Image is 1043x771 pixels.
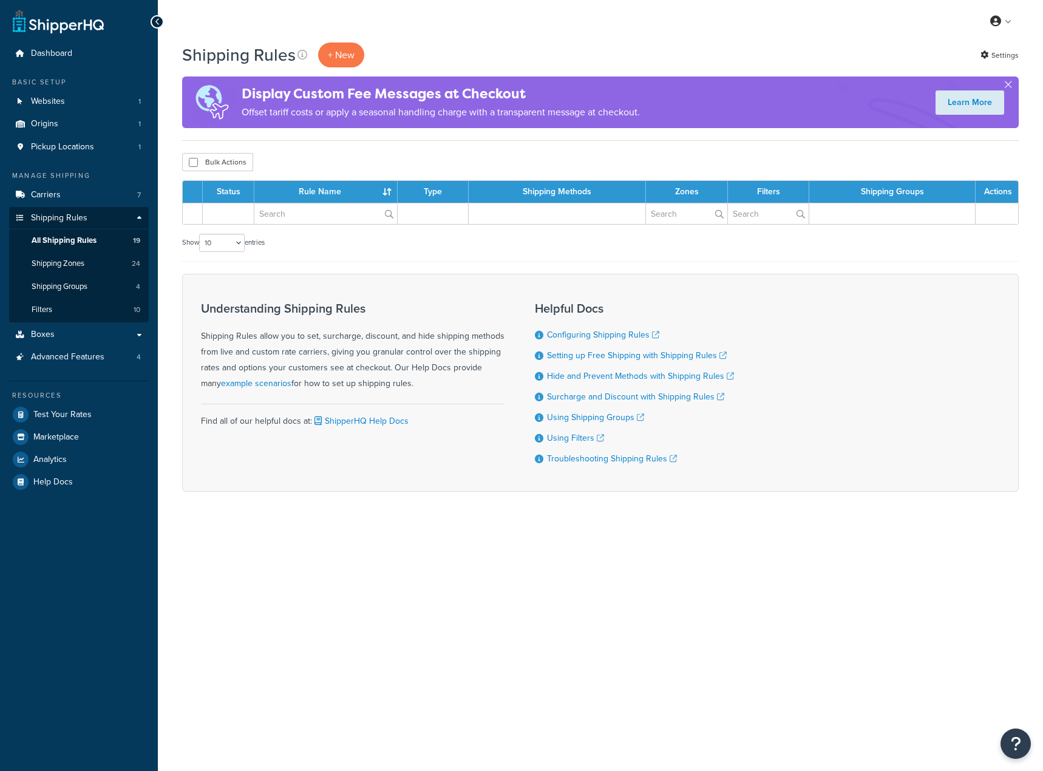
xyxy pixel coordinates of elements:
[9,207,149,229] a: Shipping Rules
[9,276,149,298] li: Shipping Groups
[133,236,140,246] span: 19
[9,229,149,252] li: All Shipping Rules
[32,259,84,269] span: Shipping Zones
[9,113,149,135] a: Origins 1
[398,181,469,203] th: Type
[31,97,65,107] span: Websites
[9,346,149,369] a: Advanced Features 4
[809,181,976,203] th: Shipping Groups
[1001,729,1031,759] button: Open Resource Center
[728,203,809,224] input: Search
[547,328,659,341] a: Configuring Shipping Rules
[9,77,149,87] div: Basic Setup
[31,330,55,340] span: Boxes
[9,449,149,470] a: Analytics
[547,411,644,424] a: Using Shipping Groups
[9,171,149,181] div: Manage Shipping
[9,90,149,113] a: Websites 1
[138,97,141,107] span: 1
[199,234,245,252] select: Showentries
[547,370,734,382] a: Hide and Prevent Methods with Shipping Rules
[9,471,149,493] a: Help Docs
[201,404,505,429] div: Find all of our helpful docs at:
[312,415,409,427] a: ShipperHQ Help Docs
[138,119,141,129] span: 1
[9,404,149,426] a: Test Your Rates
[32,236,97,246] span: All Shipping Rules
[33,477,73,487] span: Help Docs
[9,324,149,346] a: Boxes
[9,299,149,321] a: Filters 10
[136,282,140,292] span: 4
[9,229,149,252] a: All Shipping Rules 19
[137,190,141,200] span: 7
[32,282,87,292] span: Shipping Groups
[31,190,61,200] span: Carriers
[33,432,79,443] span: Marketplace
[9,346,149,369] li: Advanced Features
[9,136,149,158] li: Pickup Locations
[134,305,140,315] span: 10
[535,302,734,315] h3: Helpful Docs
[646,203,727,224] input: Search
[9,253,149,275] a: Shipping Zones 24
[9,42,149,65] a: Dashboard
[318,42,364,67] p: + New
[31,142,94,152] span: Pickup Locations
[728,181,809,203] th: Filters
[547,452,677,465] a: Troubleshooting Shipping Rules
[31,119,58,129] span: Origins
[9,390,149,401] div: Resources
[9,299,149,321] li: Filters
[138,142,141,152] span: 1
[9,184,149,206] li: Carriers
[646,181,728,203] th: Zones
[9,113,149,135] li: Origins
[9,207,149,322] li: Shipping Rules
[137,352,141,362] span: 4
[182,234,265,252] label: Show entries
[31,213,87,223] span: Shipping Rules
[242,84,640,104] h4: Display Custom Fee Messages at Checkout
[242,104,640,121] p: Offset tariff costs or apply a seasonal handling charge with a transparent message at checkout.
[201,302,505,315] h3: Understanding Shipping Rules
[32,305,52,315] span: Filters
[976,181,1018,203] th: Actions
[182,43,296,67] h1: Shipping Rules
[9,136,149,158] a: Pickup Locations 1
[33,410,92,420] span: Test Your Rates
[547,432,604,444] a: Using Filters
[9,90,149,113] li: Websites
[201,302,505,392] div: Shipping Rules allow you to set, surcharge, discount, and hide shipping methods from live and cus...
[31,352,104,362] span: Advanced Features
[221,377,291,390] a: example scenarios
[9,253,149,275] li: Shipping Zones
[203,181,254,203] th: Status
[182,153,253,171] button: Bulk Actions
[254,181,398,203] th: Rule Name
[9,276,149,298] a: Shipping Groups 4
[254,203,397,224] input: Search
[182,76,242,128] img: duties-banner-06bc72dcb5fe05cb3f9472aba00be2ae8eb53ab6f0d8bb03d382ba314ac3c341.png
[9,426,149,448] a: Marketplace
[9,184,149,206] a: Carriers 7
[132,259,140,269] span: 24
[936,90,1004,115] a: Learn More
[13,9,104,33] a: ShipperHQ Home
[547,390,724,403] a: Surcharge and Discount with Shipping Rules
[980,47,1019,64] a: Settings
[547,349,727,362] a: Setting up Free Shipping with Shipping Rules
[469,181,647,203] th: Shipping Methods
[31,49,72,59] span: Dashboard
[33,455,67,465] span: Analytics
